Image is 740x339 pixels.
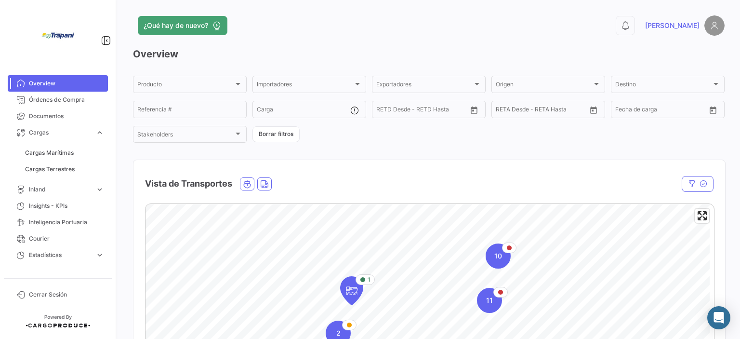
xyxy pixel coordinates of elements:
span: Exportadores [376,82,473,89]
input: Hasta [400,108,444,114]
span: Documentos [29,112,104,121]
button: ¿Qué hay de nuevo? [138,16,227,35]
input: Desde [615,108,633,114]
a: Órdenes de Compra [8,92,108,108]
img: placeholder-user.png [704,15,725,36]
span: 1 [368,275,370,284]
div: Abrir Intercom Messenger [707,306,730,329]
span: [PERSON_NAME] [645,21,700,30]
button: Open calendar [586,103,601,117]
div: Map marker [486,244,511,269]
span: Overview [29,79,104,88]
span: Insights - KPIs [29,202,104,210]
span: 10 [494,251,502,261]
span: Stakeholders [137,133,234,139]
button: Open calendar [467,103,481,117]
img: bd005829-9598-4431-b544-4b06bbcd40b2.jpg [34,12,82,60]
a: Cargas Terrestres [21,162,108,176]
div: Map marker [477,288,502,313]
a: Courier [8,231,108,247]
span: expand_more [95,251,104,259]
span: 2 [336,328,341,338]
button: Enter fullscreen [695,209,709,223]
span: Cargas [29,128,92,137]
span: Importadores [257,82,353,89]
a: Documentos [8,108,108,124]
h3: Overview [133,47,725,61]
span: Inteligencia Portuaria [29,218,104,227]
button: Land [258,178,271,190]
span: Destino [615,82,712,89]
a: Overview [8,75,108,92]
input: Hasta [639,108,683,114]
span: expand_more [95,185,104,194]
span: ¿Qué hay de nuevo? [144,21,208,30]
span: 11 [486,296,493,305]
span: Cargas Marítimas [25,149,74,157]
input: Desde [376,108,394,114]
span: Producto [137,82,234,89]
span: Órdenes de Compra [29,95,104,104]
a: Cargas Marítimas [21,146,108,160]
span: Estadísticas [29,251,92,259]
h4: Vista de Transportes [145,177,232,190]
a: Insights - KPIs [8,198,108,214]
span: Inland [29,185,92,194]
span: Cargas Terrestres [25,165,75,174]
button: Open calendar [706,103,720,117]
input: Hasta [520,108,563,114]
button: Ocean [240,178,254,190]
div: Map marker [340,276,363,305]
input: Desde [496,108,513,114]
span: Origen [496,82,592,89]
span: Cerrar Sesión [29,290,104,299]
button: Borrar filtros [252,126,300,142]
a: Inteligencia Portuaria [8,214,108,231]
span: Courier [29,234,104,243]
span: expand_more [95,128,104,137]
